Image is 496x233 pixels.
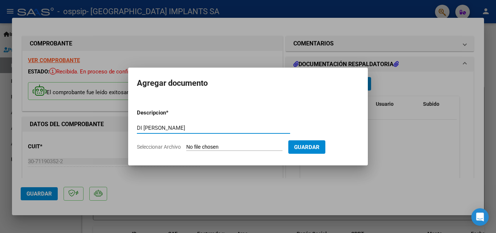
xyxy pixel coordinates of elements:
span: Guardar [294,144,320,150]
div: Open Intercom Messenger [471,208,489,226]
h2: Agregar documento [137,76,359,90]
p: Descripcion [137,109,204,117]
button: Guardar [288,140,325,154]
span: Seleccionar Archivo [137,144,181,150]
